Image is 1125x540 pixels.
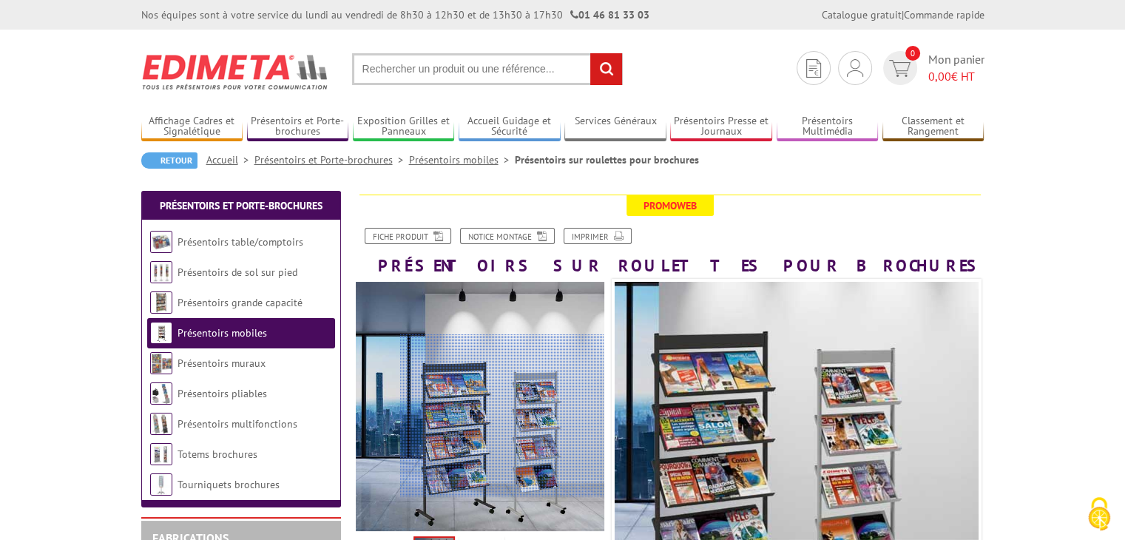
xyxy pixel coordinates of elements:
[806,59,821,78] img: devis rapide
[626,195,714,216] span: Promoweb
[178,357,266,370] a: Présentoirs muraux
[178,235,303,249] a: Présentoirs table/comptoirs
[928,51,984,85] span: Mon panier
[150,231,172,253] img: Présentoirs table/comptoirs
[590,53,622,85] input: rechercher
[460,228,555,244] a: Notice Montage
[459,115,561,139] a: Accueil Guidage et Sécurité
[178,266,297,279] a: Présentoirs de sol sur pied
[822,7,984,22] div: |
[564,228,632,244] a: Imprimer
[847,59,863,77] img: devis rapide
[352,53,623,85] input: Rechercher un produit ou une référence...
[206,153,254,166] a: Accueil
[150,291,172,314] img: Présentoirs grande capacité
[150,382,172,405] img: Présentoirs pliables
[564,115,666,139] a: Services Généraux
[777,115,879,139] a: Présentoirs Multimédia
[178,417,297,431] a: Présentoirs multifonctions
[178,296,303,309] a: Présentoirs grande capacité
[409,153,515,166] a: Présentoirs mobiles
[928,68,984,85] span: € HT
[150,413,172,435] img: Présentoirs multifonctions
[178,387,267,400] a: Présentoirs pliables
[879,51,984,85] a: devis rapide 0 Mon panier 0,00€ HT
[889,60,911,77] img: devis rapide
[150,261,172,283] img: Présentoirs de sol sur pied
[905,46,920,61] span: 0
[882,115,984,139] a: Classement et Rangement
[822,8,902,21] a: Catalogue gratuit
[670,115,772,139] a: Présentoirs Presse et Journaux
[247,115,349,139] a: Présentoirs et Porte-brochures
[353,115,455,139] a: Exposition Grilles et Panneaux
[515,152,699,167] li: Présentoirs sur roulettes pour brochures
[1073,490,1125,540] button: Cookies (fenêtre modale)
[141,44,330,99] img: Edimeta
[178,326,267,340] a: Présentoirs mobiles
[1081,496,1118,533] img: Cookies (fenêtre modale)
[928,69,951,84] span: 0,00
[570,8,649,21] strong: 01 46 81 33 03
[365,228,451,244] a: Fiche produit
[141,152,197,169] a: Retour
[615,274,995,493] div: Livrés démontés avec notice de montage facile et rapide
[141,7,649,22] div: Nos équipes sont à votre service du lundi au vendredi de 8h30 à 12h30 et de 13h30 à 17h30
[150,322,172,344] img: Présentoirs mobiles
[904,8,984,21] a: Commande rapide
[150,352,172,374] img: Présentoirs muraux
[141,115,243,139] a: Affichage Cadres et Signalétique
[160,199,322,212] a: Présentoirs et Porte-brochures
[254,153,409,166] a: Présentoirs et Porte-brochures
